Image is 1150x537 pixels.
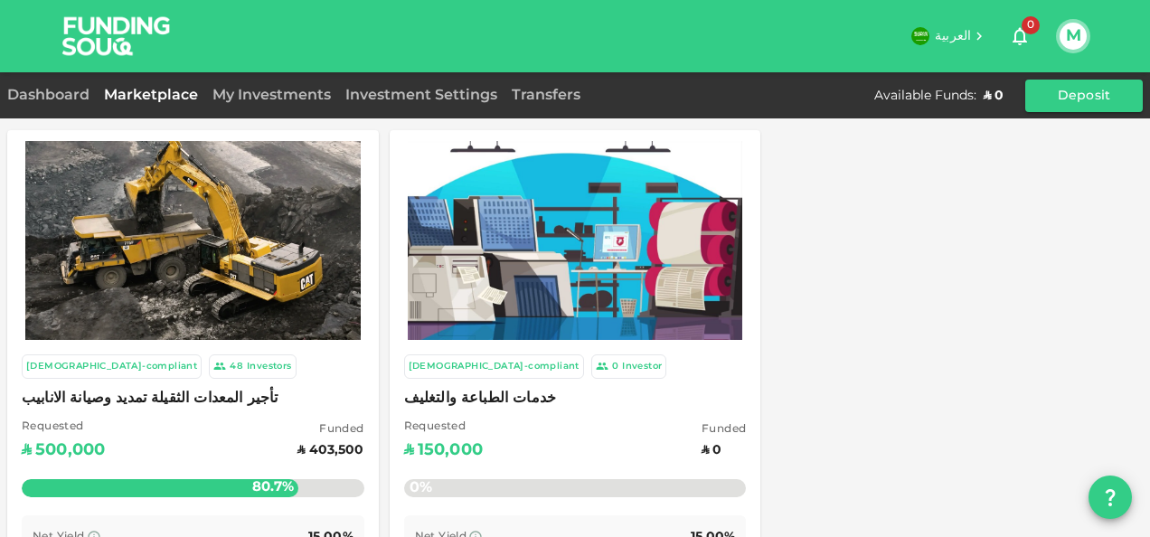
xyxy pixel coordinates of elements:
img: Marketplace Logo [408,140,743,341]
button: 0 [1002,18,1038,54]
span: Requested [404,419,483,437]
div: 48 [230,359,243,374]
span: تأجير المعدات الثقيلة تمديد وصيانة الانابيب [22,386,364,411]
span: Funded [702,421,746,439]
img: flag-sa.b9a346574cdc8950dd34b50780441f57.svg [911,27,929,45]
button: M [1060,23,1087,50]
span: 0 [1022,16,1040,34]
img: Marketplace Logo [25,135,361,346]
div: Available Funds : [874,87,976,105]
div: Investors [247,359,292,374]
a: Transfers [504,89,588,102]
div: [DEMOGRAPHIC_DATA]-compliant [409,359,580,374]
div: ʢ 0 [984,87,1004,105]
span: Requested [22,419,105,437]
div: Investor [622,359,662,374]
div: 0 [612,359,618,374]
div: [DEMOGRAPHIC_DATA]-compliant [26,359,197,374]
a: My Investments [205,89,338,102]
span: العربية [935,30,971,42]
button: question [1089,476,1132,519]
button: Deposit [1025,80,1143,112]
a: Dashboard [7,89,97,102]
a: Investment Settings [338,89,504,102]
a: Marketplace [97,89,205,102]
span: Funded [297,421,363,439]
span: خدمات الطباعة والتغليف [404,386,747,411]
